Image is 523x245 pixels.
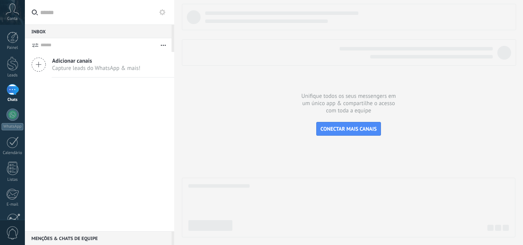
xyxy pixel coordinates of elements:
div: Calendário [2,151,24,156]
div: Leads [2,73,24,78]
span: Adicionar canais [52,57,141,65]
button: CONECTAR MAIS CANAIS [316,122,381,136]
span: CONECTAR MAIS CANAIS [320,125,377,132]
div: Painel [2,45,24,50]
div: E-mail [2,202,24,207]
span: Capture leads do WhatsApp & mais! [52,65,141,72]
div: Menções & Chats de equipe [25,231,172,245]
span: Conta [7,16,18,21]
div: Listas [2,177,24,182]
div: WhatsApp [2,123,23,130]
div: Chats [2,97,24,102]
div: Inbox [25,24,172,38]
